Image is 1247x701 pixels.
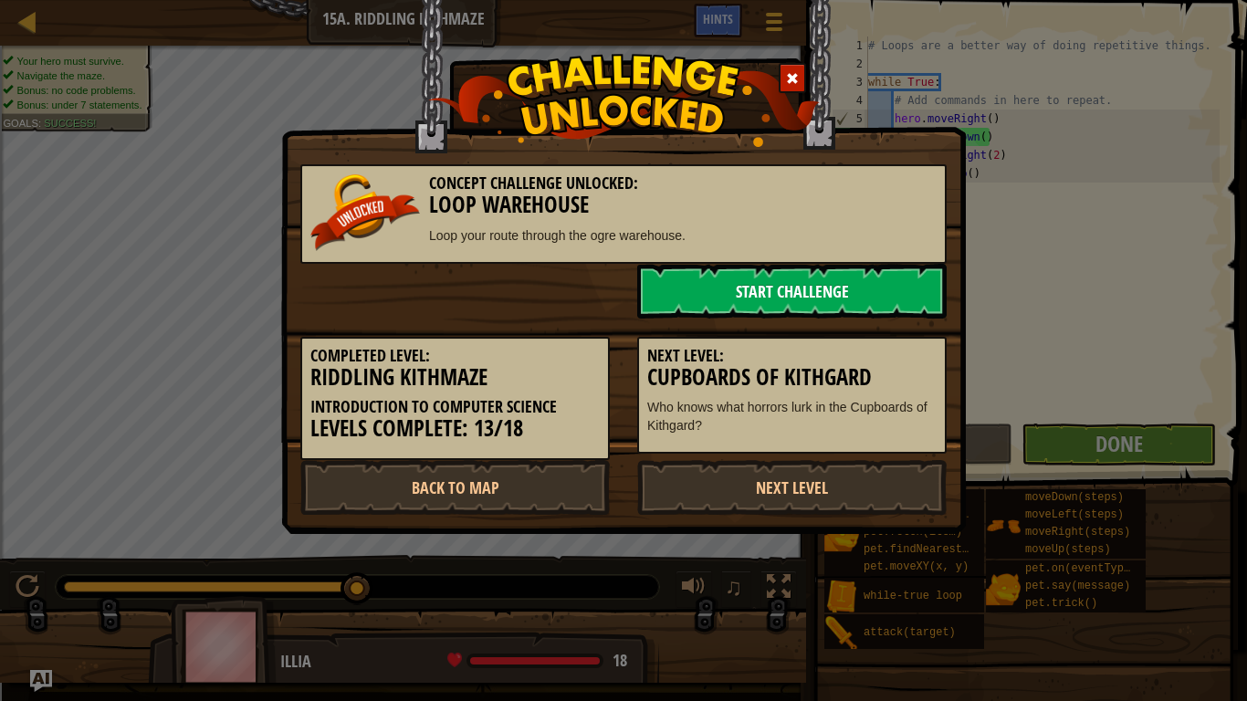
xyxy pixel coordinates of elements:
[310,226,937,245] p: Loop your route through the ogre warehouse.
[310,347,600,365] h5: Completed Level:
[7,106,1240,122] div: Rename
[310,398,600,416] h5: Introduction to Computer Science
[310,416,600,441] h3: Levels Complete: 13/18
[7,7,1240,24] div: Sort A > Z
[310,174,420,251] img: unlocked_banner.png
[429,172,638,194] span: Concept Challenge Unlocked:
[7,24,1240,40] div: Sort New > Old
[637,460,947,515] a: Next Level
[300,460,610,515] a: Back to Map
[647,365,937,390] h3: Cupboards of Kithgard
[7,40,1240,57] div: Move To ...
[428,54,820,147] img: challenge_unlocked.png
[647,347,937,365] h5: Next Level:
[7,73,1240,89] div: Options
[637,264,947,319] a: Start Challenge
[7,122,1240,139] div: Move To ...
[7,57,1240,73] div: Delete
[310,193,937,217] h3: Loop Warehouse
[7,89,1240,106] div: Sign out
[647,398,937,434] p: Who knows what horrors lurk in the Cupboards of Kithgard?
[310,365,600,390] h3: Riddling Kithmaze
